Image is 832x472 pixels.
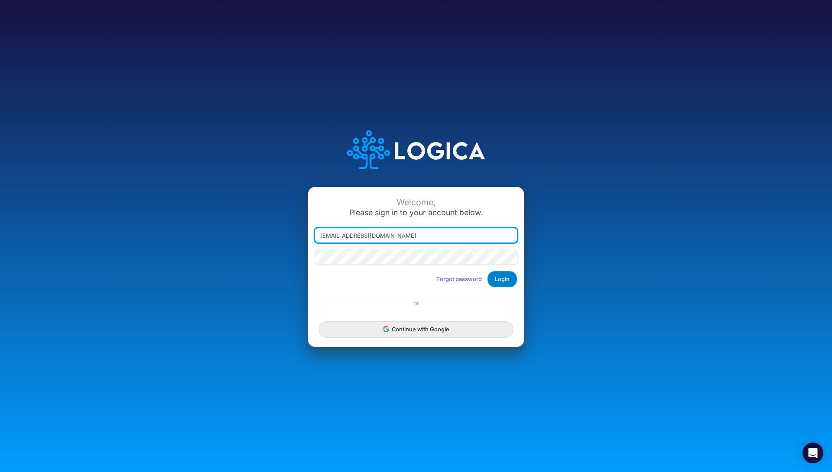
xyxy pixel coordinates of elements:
div: Open Intercom Messenger [803,443,823,463]
input: Email [315,228,517,243]
button: Login [487,271,517,287]
div: Welcome, [315,197,517,207]
button: Continue with Google [319,321,513,337]
button: Forgot password [431,272,487,286]
span: Please sign in to your account below. [349,208,483,217]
